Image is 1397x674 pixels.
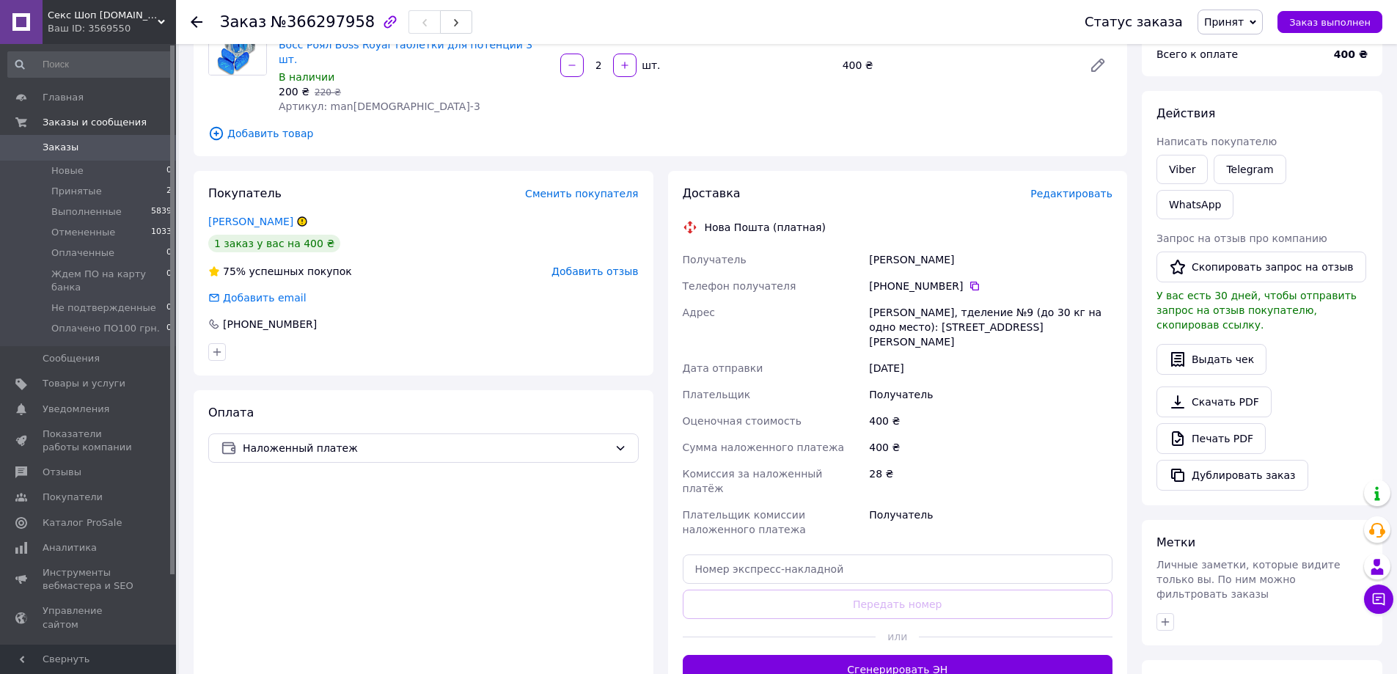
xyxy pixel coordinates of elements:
[683,468,823,494] span: Комиссия за наложенный платёж
[876,629,919,644] span: или
[43,643,136,670] span: Кошелек компании
[683,307,715,318] span: Адрес
[166,164,172,177] span: 0
[683,254,747,265] span: Получатель
[243,440,609,456] span: Наложенный платеж
[166,185,172,198] span: 2
[1156,290,1357,331] span: У вас есть 30 дней, чтобы отправить запрос на отзыв покупателю, скопировав ссылку.
[1334,48,1368,60] b: 400 ₴
[866,381,1115,408] div: Получатель
[1156,535,1195,549] span: Метки
[208,235,340,252] div: 1 заказ у вас на 400 ₴
[43,428,136,454] span: Показатели работы компании
[43,352,100,365] span: Сообщения
[1030,188,1112,199] span: Редактировать
[683,415,802,427] span: Оценочная стоимость
[1085,15,1183,29] div: Статус заказа
[51,246,114,260] span: Оплаченные
[43,566,136,593] span: Инструменты вебмастера и SEO
[209,18,266,75] img: Босс Роял Boss Royal таблетки для потенции 3 шт.
[1156,252,1366,282] button: Скопировать запрос на отзыв
[166,246,172,260] span: 0
[7,51,173,78] input: Поиск
[208,216,293,227] a: [PERSON_NAME]
[866,502,1115,543] div: Получатель
[208,186,282,200] span: Покупатель
[1156,387,1272,417] a: Скачать PDF
[51,322,160,335] span: Оплачено ПО100 грн.
[43,516,122,530] span: Каталог ProSale
[683,509,806,535] span: Плательщик комиссии наложенного платежа
[1156,136,1277,147] span: Написать покупателю
[1364,585,1393,614] button: Чат с покупателем
[1083,51,1112,80] a: Редактировать
[221,317,318,331] div: [PHONE_NUMBER]
[43,91,84,104] span: Главная
[551,265,638,277] span: Добавить отзыв
[638,58,661,73] div: шт.
[43,466,81,479] span: Отзывы
[207,290,308,305] div: Добавить email
[51,164,84,177] span: Новые
[683,554,1113,584] input: Номер экспресс-накладной
[221,290,308,305] div: Добавить email
[683,389,751,400] span: Плательщик
[43,604,136,631] span: Управление сайтом
[223,265,246,277] span: 75%
[208,264,352,279] div: успешных покупок
[279,100,480,112] span: Артикул: man[DEMOGRAPHIC_DATA]-3
[866,408,1115,434] div: 400 ₴
[279,39,532,65] a: Босс Роял Boss Royal таблетки для потенции 3 шт.
[1156,190,1233,219] a: WhatsApp
[1156,460,1308,491] button: Дублировать заказ
[1156,423,1266,454] a: Печать PDF
[866,355,1115,381] div: [DATE]
[1156,344,1266,375] button: Выдать чек
[151,205,172,219] span: 5839
[43,541,97,554] span: Аналитика
[43,491,103,504] span: Покупатели
[166,322,172,335] span: 0
[191,15,202,29] div: Вернуться назад
[43,141,78,154] span: Заказы
[208,125,1112,142] span: Добавить товар
[683,186,741,200] span: Доставка
[43,403,109,416] span: Уведомления
[1214,155,1286,184] a: Telegram
[683,362,763,374] span: Дата отправки
[315,87,341,98] span: 220 ₴
[43,377,125,390] span: Товары и услуги
[869,279,1112,293] div: [PHONE_NUMBER]
[151,226,172,239] span: 1033
[1204,16,1244,28] span: Принят
[51,226,115,239] span: Отмененные
[51,301,156,315] span: Не подтвержденные
[279,71,334,83] span: В наличии
[51,268,166,294] span: Ждем ПО на карту банка
[1156,155,1208,184] a: Viber
[866,461,1115,502] div: 28 ₴
[48,22,176,35] div: Ваш ID: 3569550
[51,185,102,198] span: Принятые
[701,220,829,235] div: Нова Пошта (платная)
[51,205,122,219] span: Выполненные
[525,188,638,199] span: Сменить покупателя
[166,268,172,294] span: 0
[208,406,254,420] span: Оплата
[866,299,1115,355] div: [PERSON_NAME], тделение №9 (до 30 кг на одно место): [STREET_ADDRESS][PERSON_NAME]
[220,13,266,31] span: Заказ
[1156,48,1238,60] span: Всего к оплате
[1156,232,1327,244] span: Запрос на отзыв про компанию
[1156,559,1341,600] span: Личные заметки, которые видите только вы. По ним можно фильтровать заказы
[1289,17,1371,28] span: Заказ выполнен
[1277,11,1382,33] button: Заказ выполнен
[866,246,1115,273] div: [PERSON_NAME]
[866,434,1115,461] div: 400 ₴
[271,13,375,31] span: №366297958
[1156,106,1215,120] span: Действия
[683,280,796,292] span: Телефон получателя
[166,301,172,315] span: 0
[837,55,1077,76] div: 400 ₴
[683,442,845,453] span: Сумма наложенного платежа
[48,9,158,22] span: Секс Шоп CRAZYLOVE.IN.UA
